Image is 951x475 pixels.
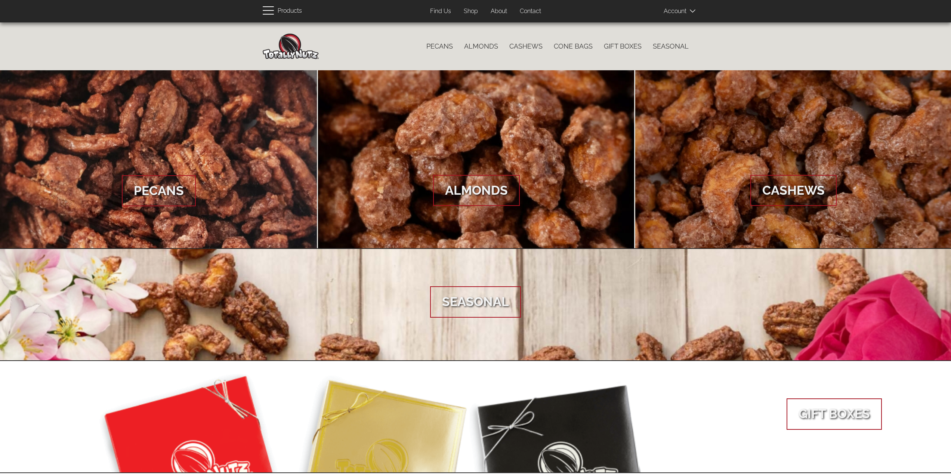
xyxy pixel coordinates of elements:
[421,38,458,54] a: Pecans
[318,70,634,249] a: Almonds
[278,6,302,16] span: Products
[548,38,598,54] a: Cone Bags
[750,175,837,206] span: Cashews
[647,38,694,54] a: Seasonal
[504,38,548,54] a: Cashews
[458,38,504,54] a: Almonds
[458,4,484,19] a: Shop
[433,175,520,206] span: Almonds
[263,34,319,59] img: Home
[430,286,521,318] span: Seasonal
[485,4,513,19] a: About
[122,175,196,207] span: Pecans
[424,4,457,19] a: Find Us
[514,4,547,19] a: Contact
[598,38,647,54] a: Gift Boxes
[787,398,882,430] span: Gift Boxes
